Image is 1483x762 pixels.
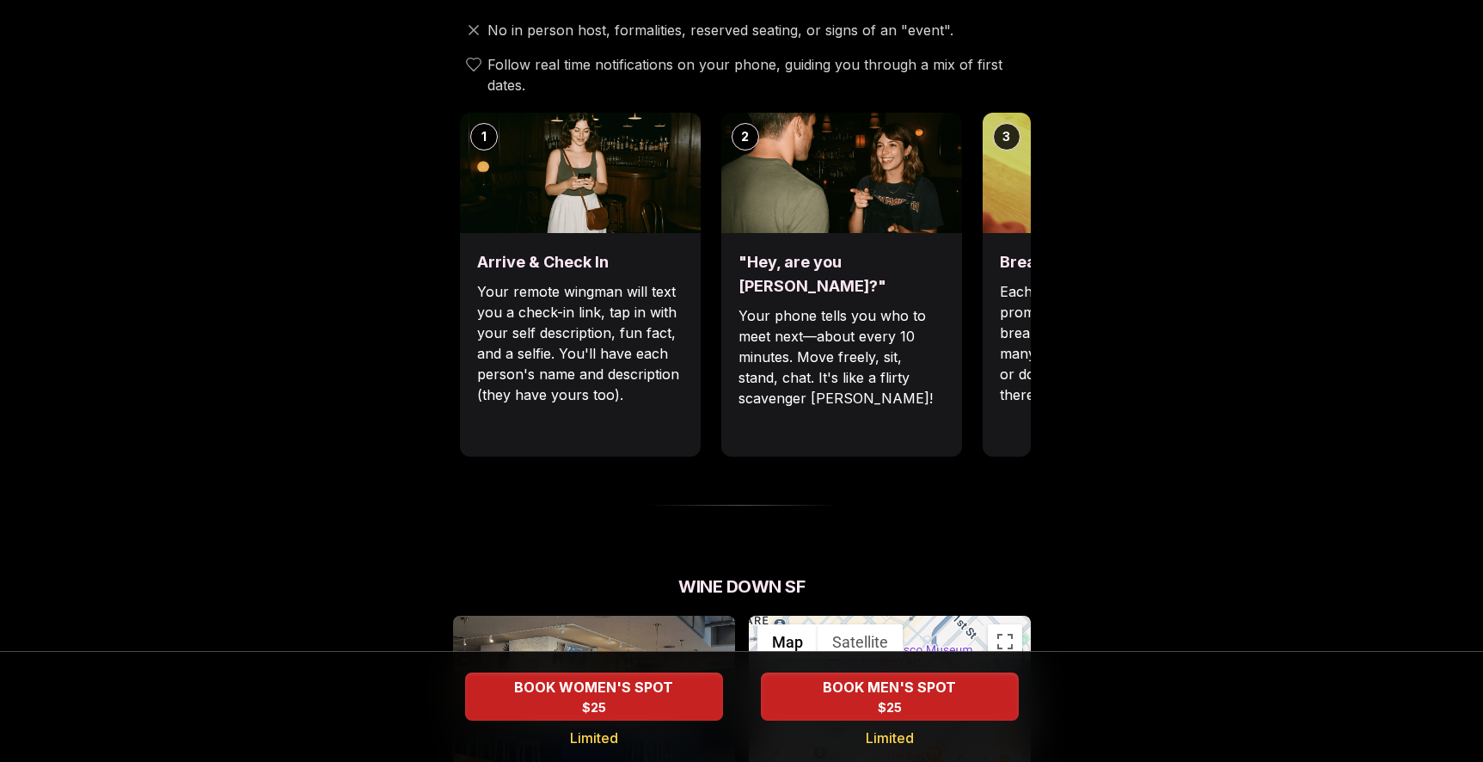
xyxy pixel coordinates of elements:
[511,677,677,697] span: BOOK WOMEN'S SPOT
[470,123,498,151] div: 1
[732,123,759,151] div: 2
[988,624,1022,659] button: Toggle fullscreen view
[818,624,903,659] button: Show satellite imagery
[453,575,1031,599] h2: Wine Down SF
[757,624,818,659] button: Show street map
[1000,281,1206,405] p: Each date will have new convo prompts on screen to help break the ice. Cycle through as many as y...
[819,677,959,697] span: BOOK MEN'S SPOT
[993,123,1020,151] div: 3
[761,673,1019,721] button: BOOK MEN'S SPOT - Limited
[570,728,618,748] span: Limited
[1000,250,1206,274] h3: Break the ice with prompts
[866,728,914,748] span: Limited
[983,113,1223,233] img: Break the ice with prompts
[721,113,962,233] img: "Hey, are you Max?"
[460,113,701,233] img: Arrive & Check In
[582,699,606,716] span: $25
[487,54,1024,95] span: Follow real time notifications on your phone, guiding you through a mix of first dates.
[738,250,945,298] h3: "Hey, are you [PERSON_NAME]?"
[477,281,683,405] p: Your remote wingman will text you a check-in link, tap in with your self description, fun fact, a...
[465,673,723,721] button: BOOK WOMEN'S SPOT - Limited
[738,305,945,409] p: Your phone tells you who to meet next—about every 10 minutes. Move freely, sit, stand, chat. It's...
[487,20,953,40] span: No in person host, formalities, reserved seating, or signs of an "event".
[477,250,683,274] h3: Arrive & Check In
[878,699,902,716] span: $25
